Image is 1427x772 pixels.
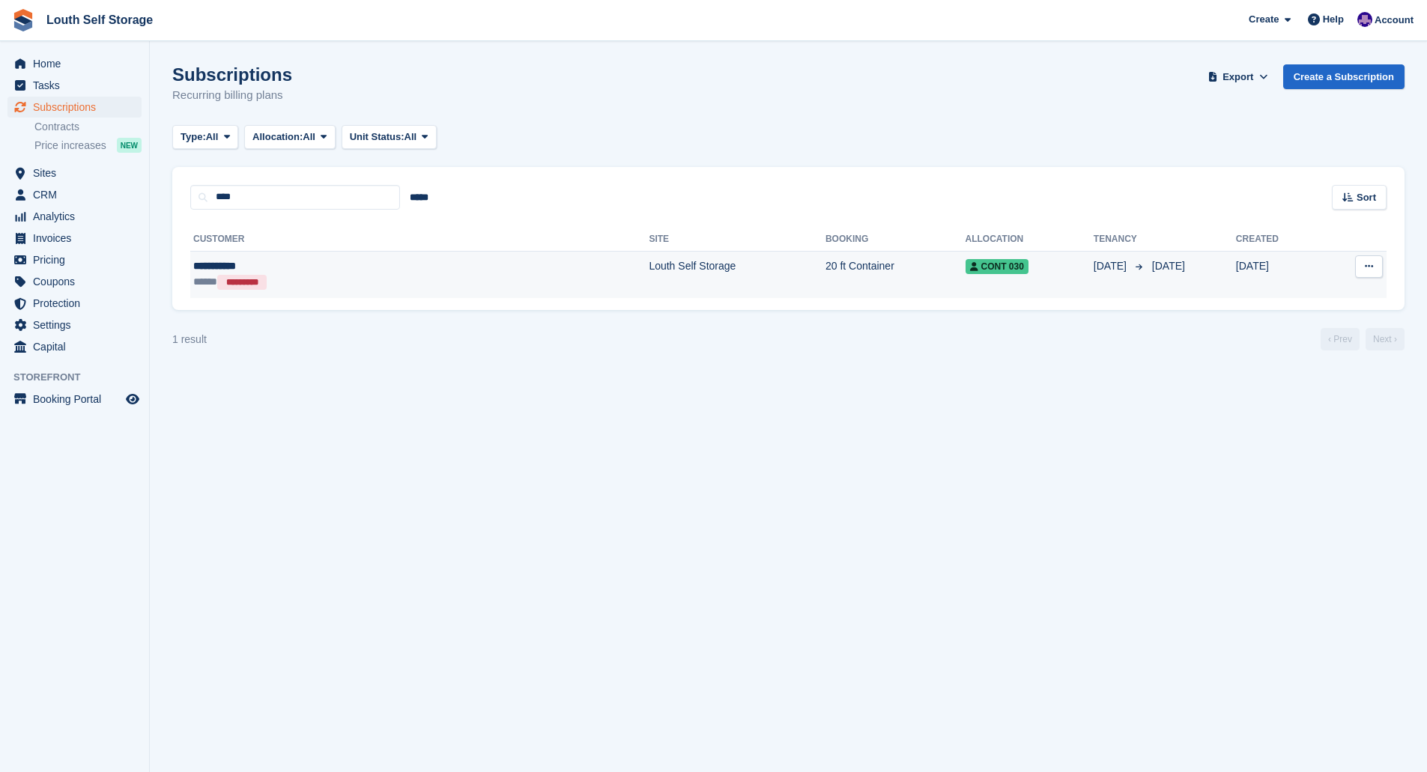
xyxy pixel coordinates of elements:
[33,97,123,118] span: Subscriptions
[1375,13,1414,28] span: Account
[34,120,142,134] a: Contracts
[172,87,292,104] p: Recurring billing plans
[33,336,123,357] span: Capital
[33,389,123,410] span: Booking Portal
[33,249,123,270] span: Pricing
[1205,64,1271,89] button: Export
[342,125,437,150] button: Unit Status: All
[350,130,405,145] span: Unit Status:
[33,162,123,183] span: Sites
[117,138,142,153] div: NEW
[7,184,142,205] a: menu
[172,332,207,347] div: 1 result
[303,130,315,145] span: All
[7,53,142,74] a: menu
[966,259,1028,274] span: Cont 030
[1283,64,1405,89] a: Create a Subscription
[33,53,123,74] span: Home
[1357,12,1372,27] img: Matthew Frith
[966,228,1094,252] th: Allocation
[1357,190,1376,205] span: Sort
[252,130,303,145] span: Allocation:
[33,228,123,249] span: Invoices
[181,130,206,145] span: Type:
[7,271,142,292] a: menu
[33,75,123,96] span: Tasks
[12,9,34,31] img: stora-icon-8386f47178a22dfd0bd8f6a31ec36ba5ce8667c1dd55bd0f319d3a0aa187defe.svg
[244,125,336,150] button: Allocation: All
[13,370,149,385] span: Storefront
[1318,328,1408,350] nav: Page
[190,228,649,252] th: Customer
[1321,328,1360,350] a: Previous
[7,206,142,227] a: menu
[33,271,123,292] span: Coupons
[1366,328,1405,350] a: Next
[1249,12,1279,27] span: Create
[33,206,123,227] span: Analytics
[649,251,825,298] td: Louth Self Storage
[172,64,292,85] h1: Subscriptions
[7,249,142,270] a: menu
[825,251,966,298] td: 20 ft Container
[7,389,142,410] a: menu
[172,125,238,150] button: Type: All
[7,293,142,314] a: menu
[7,75,142,96] a: menu
[1323,12,1344,27] span: Help
[7,162,142,183] a: menu
[33,184,123,205] span: CRM
[33,314,123,335] span: Settings
[1094,258,1130,274] span: [DATE]
[1094,228,1146,252] th: Tenancy
[7,336,142,357] a: menu
[7,97,142,118] a: menu
[34,137,142,154] a: Price increases NEW
[34,139,106,153] span: Price increases
[7,314,142,335] a: menu
[206,130,219,145] span: All
[1223,70,1253,85] span: Export
[825,228,966,252] th: Booking
[124,390,142,408] a: Preview store
[405,130,417,145] span: All
[1236,228,1323,252] th: Created
[33,293,123,314] span: Protection
[1236,251,1323,298] td: [DATE]
[7,228,142,249] a: menu
[649,228,825,252] th: Site
[1152,260,1185,272] span: [DATE]
[40,7,159,32] a: Louth Self Storage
